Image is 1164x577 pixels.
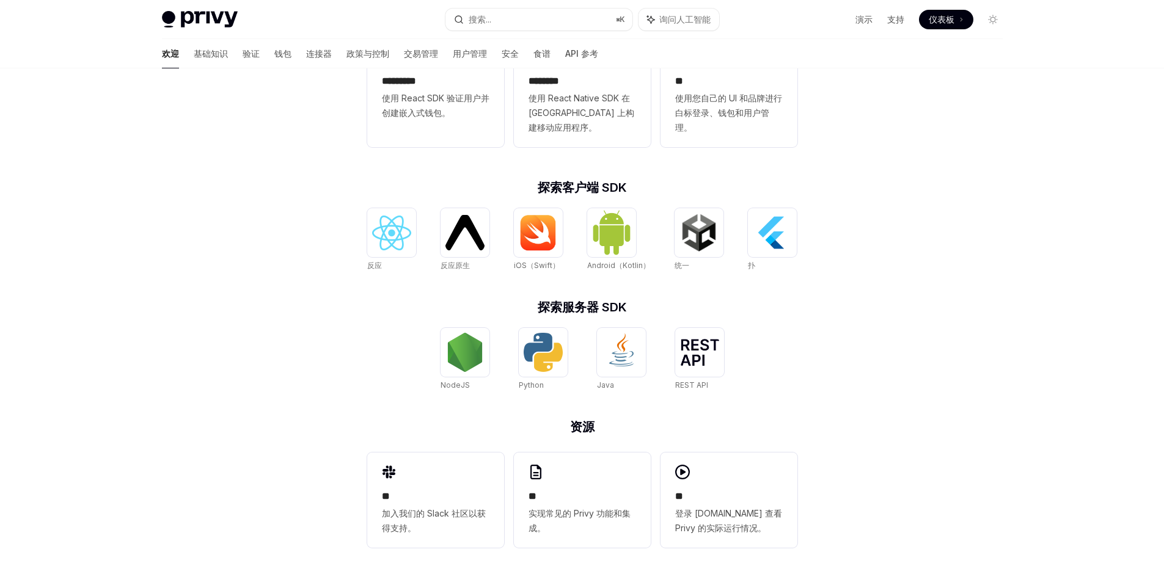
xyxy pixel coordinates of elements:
[519,214,558,251] img: iOS（Swift）
[529,508,631,533] font: 实现常见的 Privy 功能​​和集成。
[243,39,260,68] a: 验证
[441,328,489,391] a: NodeJSNodeJS
[367,452,504,548] a: **加入我们的 Slack 社区以获得支持。
[616,15,620,24] font: ⌘
[162,39,179,68] a: 欢迎
[502,48,519,59] font: 安全
[382,508,486,533] font: 加入我们的 Slack 社区以获得支持。
[162,48,179,59] font: 欢迎
[372,216,411,250] img: 反应
[929,14,954,24] font: 仪表板
[445,9,632,31] button: 搜索...⌘K
[919,10,973,29] a: 仪表板
[382,93,489,118] font: 使用 React SDK 验证用户并创建嵌入式钱包。
[748,261,755,270] font: 扑
[887,14,904,24] font: 支持
[679,213,719,252] img: 统一
[855,13,873,26] a: 演示
[570,419,595,434] font: 资源
[675,208,723,272] a: 统一统一
[887,13,904,26] a: 支持
[514,452,651,548] a: **实现常见的 Privy 功能​​和集成。
[661,37,797,147] a: **使用您自己的 UI 和品牌进行白标登录、钱包和用户管理。
[587,208,650,272] a: Android（Kotlin）Android（Kotlin）
[602,333,641,372] img: Java
[162,11,238,28] img: 灯光标志
[675,93,782,132] font: 使用您自己的 UI 和品牌进行白标登录、钱包和用户管理。
[748,208,797,272] a: 扑扑
[675,261,689,270] font: 统一
[519,328,568,391] a: PythonPython
[194,48,228,59] font: 基础知识
[445,215,485,250] img: 反应原生
[519,380,544,390] font: Python
[194,39,228,68] a: 基础知识
[538,180,627,195] font: 探索客户端 SDK
[346,39,389,68] a: 政策与控制
[753,213,792,252] img: 扑
[597,328,646,391] a: JavaJava
[469,14,491,24] font: 搜索...
[675,508,782,533] font: 登录 [DOMAIN_NAME] 查看 Privy 的实际运行情况。
[243,48,260,59] font: 验证
[533,39,551,68] a: 食谱
[453,39,487,68] a: 用户管理
[306,39,332,68] a: 连接器
[538,300,627,314] font: 探索服务器 SDK
[533,48,551,59] font: 食谱
[514,208,563,272] a: iOS（Swift）iOS（Swift）
[274,39,291,68] a: 钱包
[514,261,560,270] font: iOS（Swift）
[367,261,382,270] font: 反应
[514,37,651,147] a: **** ***使用 React Native SDK 在 [GEOGRAPHIC_DATA] 上构建移动应用程序。
[502,39,519,68] a: 安全
[680,339,719,366] img: REST API
[404,39,438,68] a: 交易管理
[592,209,631,255] img: Android（Kotlin）
[346,48,389,59] font: 政策与控制
[306,48,332,59] font: 连接器
[983,10,1003,29] button: 切换暗模式
[565,48,598,59] font: API 参考
[529,93,634,132] font: 使用 React Native SDK 在 [GEOGRAPHIC_DATA] 上构建移动应用程序。
[453,48,487,59] font: 用户管理
[659,14,711,24] font: 询问人工智能
[441,208,489,272] a: 反应原生反应原生
[441,380,470,390] font: NodeJS
[675,328,724,391] a: REST APIREST API
[675,380,708,390] font: REST API
[855,14,873,24] font: 演示
[404,48,438,59] font: 交易管理
[565,39,598,68] a: API 参考
[524,333,563,372] img: Python
[597,380,614,390] font: Java
[661,452,797,548] a: **登录 [DOMAIN_NAME] 查看 Privy 的实际运行情况。
[274,48,291,59] font: 钱包
[367,208,416,272] a: 反应反应
[620,15,625,24] font: K
[639,9,719,31] button: 询问人工智能
[587,261,650,270] font: Android（Kotlin）
[441,261,470,270] font: 反应原生
[445,333,485,372] img: NodeJS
